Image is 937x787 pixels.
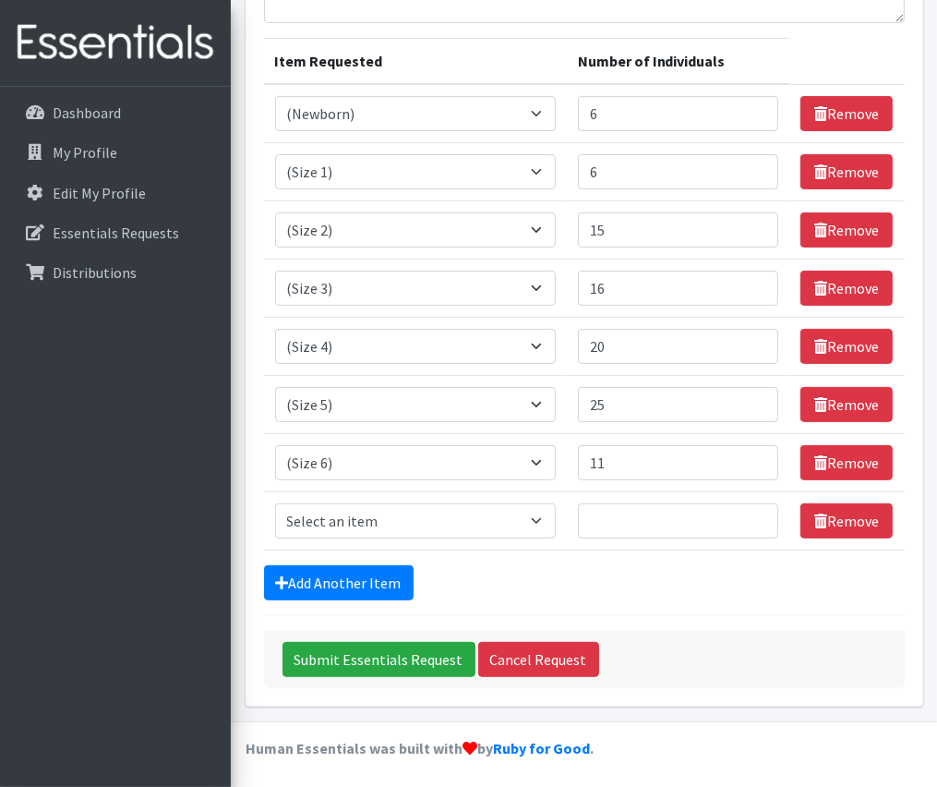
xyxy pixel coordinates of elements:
[478,642,599,677] a: Cancel Request
[567,39,790,85] th: Number of Individuals
[53,263,137,282] p: Distributions
[800,212,893,248] a: Remove
[7,12,223,74] img: HumanEssentials
[800,445,893,480] a: Remove
[800,271,893,306] a: Remove
[282,642,475,677] input: Submit Essentials Request
[53,184,146,202] p: Edit My Profile
[264,39,567,85] th: Item Requested
[800,329,893,364] a: Remove
[53,103,121,122] p: Dashboard
[53,224,179,242] p: Essentials Requests
[7,214,223,251] a: Essentials Requests
[264,565,414,600] a: Add Another Item
[53,143,117,162] p: My Profile
[246,739,594,757] strong: Human Essentials was built with by .
[7,134,223,171] a: My Profile
[800,387,893,422] a: Remove
[7,254,223,291] a: Distributions
[800,96,893,131] a: Remove
[7,94,223,131] a: Dashboard
[493,739,590,757] a: Ruby for Good
[7,175,223,212] a: Edit My Profile
[800,154,893,189] a: Remove
[800,503,893,539] a: Remove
